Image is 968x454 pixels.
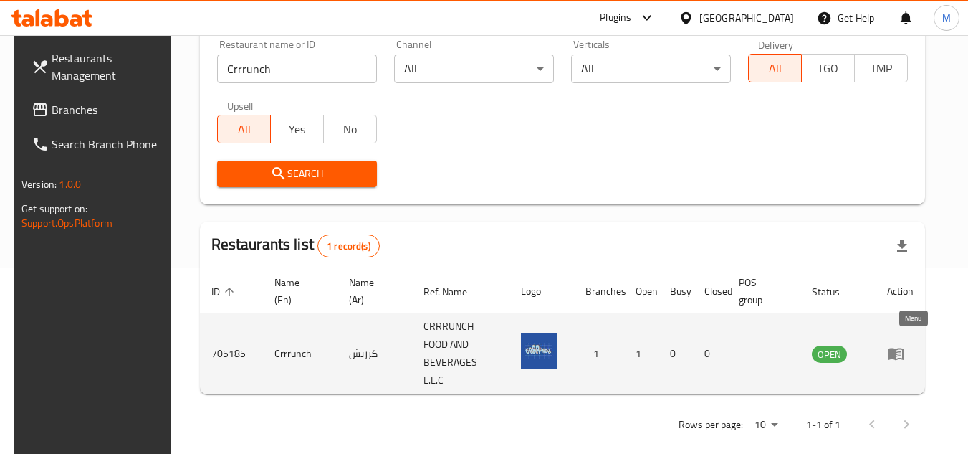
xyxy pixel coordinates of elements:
[412,313,509,394] td: CRRRUNCH FOOD AND BEVERAGES L.L.C
[349,274,395,308] span: Name (Ar)
[263,313,337,394] td: Crrrunch
[200,313,263,394] td: 705185
[21,199,87,218] span: Get support on:
[317,235,380,257] div: Total records count
[600,9,631,27] div: Plugins
[394,55,554,83] div: All
[20,93,176,127] a: Branches
[52,136,165,153] span: Search Branch Phone
[574,313,624,394] td: 1
[21,175,57,194] span: Version:
[52,101,165,118] span: Branches
[52,49,165,84] span: Restaurants Management
[854,54,908,82] button: TMP
[812,283,858,301] span: Status
[224,119,265,140] span: All
[521,333,557,369] img: Crrrunch
[812,346,847,363] span: OPEN
[679,416,743,434] p: Rows per page:
[693,313,727,394] td: 0
[227,100,254,110] label: Upsell
[876,270,925,313] th: Action
[20,127,176,161] a: Search Branch Phone
[323,115,377,143] button: No
[942,10,951,26] span: M
[211,283,239,301] span: ID
[699,10,794,26] div: [GEOGRAPHIC_DATA]
[277,119,318,140] span: Yes
[748,54,802,82] button: All
[59,175,81,194] span: 1.0.0
[749,415,783,436] div: Rows per page:
[754,58,796,79] span: All
[509,270,574,313] th: Logo
[270,115,324,143] button: Yes
[330,119,371,140] span: No
[801,54,855,82] button: TGO
[571,55,731,83] div: All
[806,416,840,434] p: 1-1 of 1
[885,229,919,263] div: Export file
[861,58,902,79] span: TMP
[211,234,380,257] h2: Restaurants list
[739,274,783,308] span: POS group
[274,274,320,308] span: Name (En)
[758,39,794,49] label: Delivery
[229,165,365,183] span: Search
[693,270,727,313] th: Closed
[574,270,624,313] th: Branches
[658,313,693,394] td: 0
[21,214,112,232] a: Support.OpsPlatform
[318,240,379,253] span: 1 record(s)
[20,41,176,93] a: Restaurants Management
[200,270,925,394] table: enhanced table
[337,313,412,394] td: كررنش
[808,58,849,79] span: TGO
[658,270,693,313] th: Busy
[423,283,486,301] span: Ref. Name
[624,270,658,313] th: Open
[217,161,377,187] button: Search
[217,55,377,83] input: Search for restaurant name or ID..
[217,115,271,143] button: All
[624,313,658,394] td: 1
